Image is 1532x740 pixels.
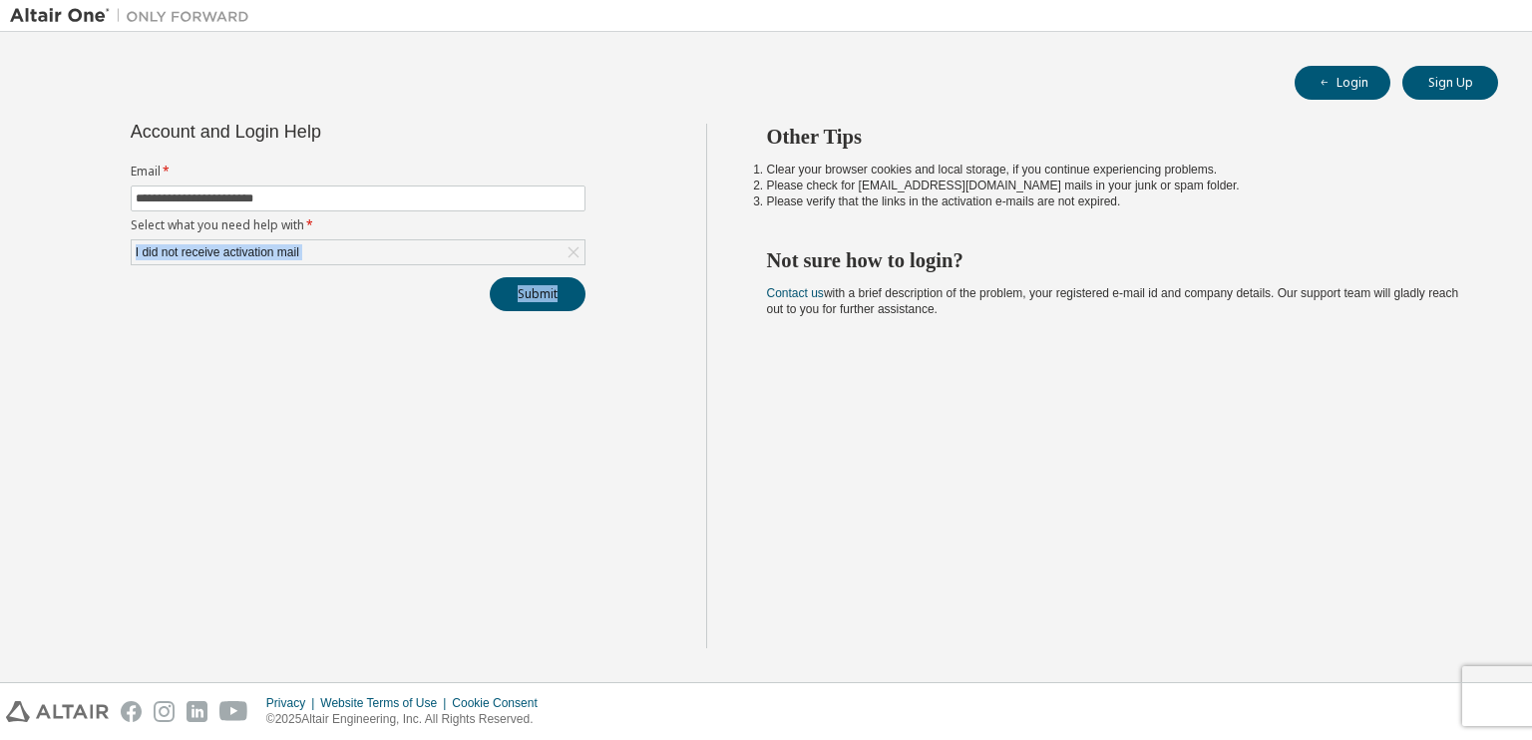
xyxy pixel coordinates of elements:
div: Website Terms of Use [320,695,452,711]
h2: Other Tips [767,124,1463,150]
img: linkedin.svg [187,701,207,722]
label: Email [131,164,585,180]
div: Cookie Consent [452,695,549,711]
button: Login [1295,66,1390,100]
div: I did not receive activation mail [132,240,584,264]
a: Contact us [767,286,824,300]
div: I did not receive activation mail [133,241,302,263]
li: Please check for [EMAIL_ADDRESS][DOMAIN_NAME] mails in your junk or spam folder. [767,178,1463,193]
button: Sign Up [1402,66,1498,100]
img: Altair One [10,6,259,26]
img: altair_logo.svg [6,701,109,722]
img: facebook.svg [121,701,142,722]
h2: Not sure how to login? [767,247,1463,273]
img: youtube.svg [219,701,248,722]
div: Account and Login Help [131,124,495,140]
button: Submit [490,277,585,311]
li: Please verify that the links in the activation e-mails are not expired. [767,193,1463,209]
img: instagram.svg [154,701,175,722]
span: with a brief description of the problem, your registered e-mail id and company details. Our suppo... [767,286,1459,316]
p: © 2025 Altair Engineering, Inc. All Rights Reserved. [266,711,550,728]
label: Select what you need help with [131,217,585,233]
div: Privacy [266,695,320,711]
li: Clear your browser cookies and local storage, if you continue experiencing problems. [767,162,1463,178]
